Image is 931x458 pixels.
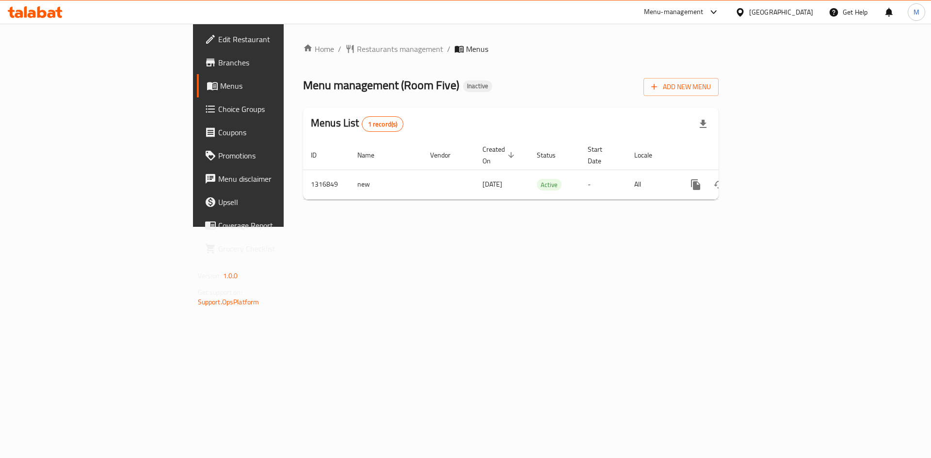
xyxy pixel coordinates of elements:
[362,116,404,132] div: Total records count
[463,80,492,92] div: Inactive
[537,179,562,190] span: Active
[223,269,238,282] span: 1.0.0
[482,143,517,167] span: Created On
[345,43,443,55] a: Restaurants management
[197,97,349,121] a: Choice Groups
[644,6,704,18] div: Menu-management
[218,33,341,45] span: Edit Restaurant
[684,173,707,196] button: more
[651,81,711,93] span: Add New Menu
[303,43,719,55] nav: breadcrumb
[537,149,568,161] span: Status
[588,143,615,167] span: Start Date
[197,74,349,97] a: Menus
[311,116,403,132] h2: Menus List
[707,173,731,196] button: Change Status
[357,43,443,55] span: Restaurants management
[676,141,785,170] th: Actions
[580,170,626,199] td: -
[198,269,222,282] span: Version:
[466,43,488,55] span: Menus
[197,144,349,167] a: Promotions
[197,28,349,51] a: Edit Restaurant
[482,178,502,190] span: [DATE]
[198,296,259,308] a: Support.OpsPlatform
[218,173,341,185] span: Menu disclaimer
[218,196,341,208] span: Upsell
[362,120,403,129] span: 1 record(s)
[218,150,341,161] span: Promotions
[197,51,349,74] a: Branches
[197,121,349,144] a: Coupons
[197,167,349,190] a: Menu disclaimer
[357,149,387,161] span: Name
[303,141,785,200] table: enhanced table
[634,149,665,161] span: Locale
[218,243,341,254] span: Grocery Checklist
[463,82,492,90] span: Inactive
[350,170,422,199] td: new
[218,57,341,68] span: Branches
[303,74,459,96] span: Menu management ( Room Five )
[218,103,341,115] span: Choice Groups
[197,214,349,237] a: Coverage Report
[218,126,341,138] span: Coupons
[914,7,919,17] span: M
[447,43,450,55] li: /
[643,78,719,96] button: Add New Menu
[218,220,341,231] span: Coverage Report
[691,112,715,136] div: Export file
[198,286,242,299] span: Get support on:
[197,190,349,214] a: Upsell
[430,149,463,161] span: Vendor
[197,237,349,260] a: Grocery Checklist
[220,80,341,92] span: Menus
[749,7,813,17] div: [GEOGRAPHIC_DATA]
[626,170,676,199] td: All
[311,149,329,161] span: ID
